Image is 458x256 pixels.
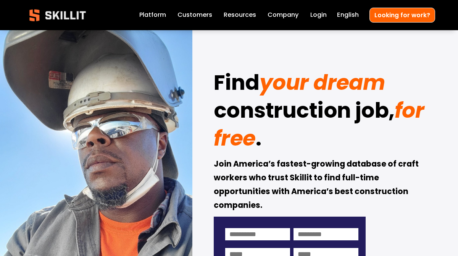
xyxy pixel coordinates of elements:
[214,158,420,213] strong: Join America’s fastest-growing database of craft workers who trust Skillit to find full-time oppo...
[224,10,256,19] span: Resources
[268,10,299,21] a: Company
[256,122,261,158] strong: .
[369,8,435,23] a: Looking for work?
[214,94,395,130] strong: construction job,
[214,96,429,153] em: for free
[23,4,92,27] img: Skillit
[177,10,212,21] a: Customers
[224,10,256,21] a: folder dropdown
[260,68,385,97] em: your dream
[337,10,359,19] span: English
[214,66,260,102] strong: Find
[337,10,359,21] div: language picker
[139,10,166,21] a: Platform
[310,10,327,21] a: Login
